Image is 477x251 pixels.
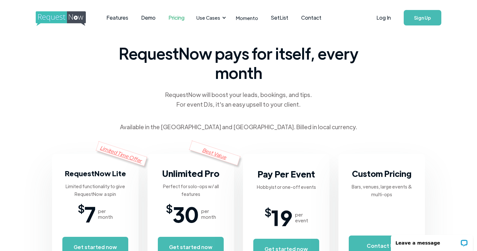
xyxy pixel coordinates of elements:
[158,182,224,198] div: Perfect for solo-ops w/ all features
[271,208,292,227] span: 19
[196,14,220,21] div: Use Cases
[387,231,477,251] iframe: LiveChat chat widget
[65,167,126,180] h3: RequestNow Lite
[165,90,312,109] div: RequestNow will boost your leads, bookings, and tips. For event DJs, it's an easy upsell to your ...
[173,204,199,224] span: 30
[98,208,113,220] div: per month
[265,8,295,28] a: SetList
[116,43,361,82] span: RequestNow pays for itself, every month
[201,208,216,220] div: per month
[193,8,228,28] div: Use Cases
[352,168,411,179] strong: Custom Pricing
[189,140,240,165] div: Best Value
[295,212,308,223] div: per event
[257,168,315,179] strong: Pay Per Event
[78,204,85,212] span: $
[265,208,271,216] span: $
[404,10,441,25] a: Sign Up
[349,183,415,198] div: Bars, venues, large events & multi-ops
[62,182,128,198] div: Limited functionality to give RequestNow a spin
[295,8,328,28] a: Contact
[230,8,265,27] a: Momento
[166,204,173,212] span: $
[85,204,95,224] span: 7
[100,8,135,28] a: Features
[135,8,162,28] a: Demo
[120,122,357,132] div: Available in the [GEOGRAPHIC_DATA] and [GEOGRAPHIC_DATA]. Billed in local currency.
[36,11,98,26] img: requestnow logo
[257,183,316,191] div: Hobbyist or one-off events
[162,167,220,180] h3: Unlimited Pro
[370,6,397,29] a: Log In
[96,141,147,166] div: Limited Time Offer
[162,8,191,28] a: Pricing
[36,11,84,24] a: home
